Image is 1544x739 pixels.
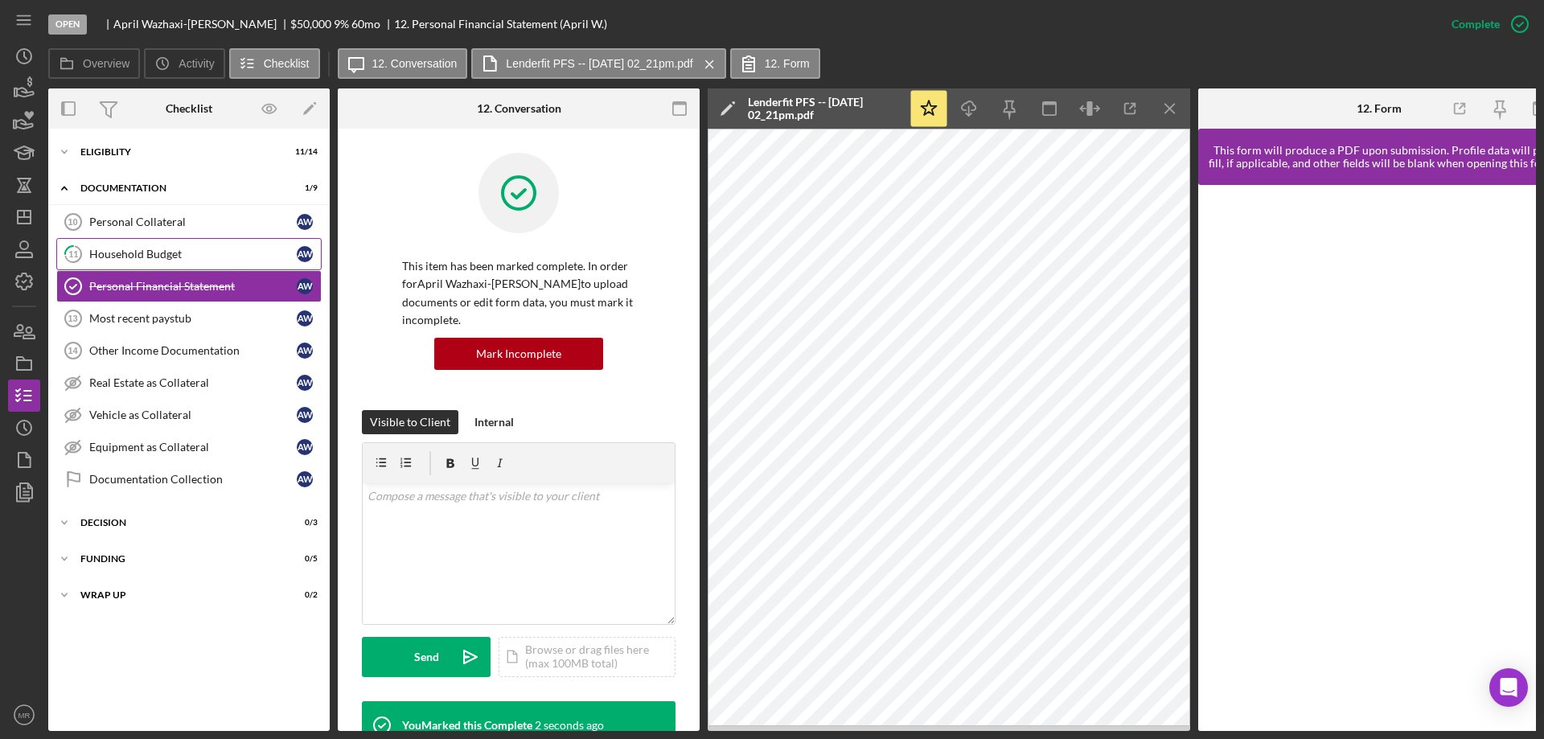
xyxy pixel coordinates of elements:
div: Equipment as Collateral [89,441,297,454]
div: Visible to Client [370,410,450,434]
div: A W [297,439,313,455]
tspan: 14 [68,346,78,355]
div: 60 mo [351,18,380,31]
div: A W [297,375,313,391]
button: Overview [48,48,140,79]
a: 11Household BudgetAW [56,238,322,270]
div: 0 / 2 [289,590,318,600]
div: A W [297,246,313,262]
div: A W [297,278,313,294]
a: Personal Financial StatementAW [56,270,322,302]
div: Documentation [80,183,277,193]
a: 13Most recent paystubAW [56,302,322,335]
div: A W [297,214,313,230]
div: Funding [80,554,277,564]
div: Household Budget [89,248,297,261]
div: A W [297,343,313,359]
div: Checklist [166,102,212,115]
label: 12. Form [765,57,810,70]
button: 12. Form [730,48,820,79]
div: Mark Incomplete [476,338,561,370]
text: MR [18,711,31,720]
a: Vehicle as CollateralAW [56,399,322,431]
tspan: 11 [68,248,78,259]
div: Lenderfit PFS -- [DATE] 02_21pm.pdf [748,96,901,121]
div: Open [48,14,87,35]
div: Internal [474,410,514,434]
a: Equipment as CollateralAW [56,431,322,463]
a: 10Personal CollateralAW [56,206,322,238]
div: 1 / 9 [289,183,318,193]
div: Most recent paystub [89,312,297,325]
button: Complete [1435,8,1536,40]
div: 0 / 5 [289,554,318,564]
time: 2025-10-06 18:22 [535,719,604,732]
button: 12. Conversation [338,48,468,79]
label: Activity [179,57,214,70]
div: Other Income Documentation [89,344,297,357]
a: Real Estate as CollateralAW [56,367,322,399]
button: Mark Incomplete [434,338,603,370]
button: Activity [144,48,224,79]
div: 12. Conversation [477,102,561,115]
a: Documentation CollectionAW [56,463,322,495]
div: Eligiblity [80,147,277,157]
div: A W [297,407,313,423]
div: 12. Form [1357,102,1402,115]
label: Checklist [264,57,310,70]
div: 0 / 3 [289,518,318,528]
div: Complete [1452,8,1500,40]
tspan: 10 [68,217,77,227]
button: Send [362,637,491,677]
div: A W [297,471,313,487]
div: Decision [80,518,277,528]
div: Documentation Collection [89,473,297,486]
div: Real Estate as Collateral [89,376,297,389]
p: This item has been marked complete. In order for April Wazhaxi-[PERSON_NAME] to upload documents ... [402,257,635,330]
label: Lenderfit PFS -- [DATE] 02_21pm.pdf [506,57,692,70]
button: Internal [466,410,522,434]
div: 12. Personal Financial Statement (April W.) [394,18,607,31]
div: Send [414,637,439,677]
div: A W [297,310,313,326]
button: Lenderfit PFS -- [DATE] 02_21pm.pdf [471,48,725,79]
div: Open Intercom Messenger [1489,668,1528,707]
button: Visible to Client [362,410,458,434]
tspan: 13 [68,314,77,323]
button: MR [8,699,40,731]
div: 9 % [334,18,349,31]
div: 11 / 14 [289,147,318,157]
label: Overview [83,57,129,70]
div: Personal Collateral [89,216,297,228]
label: 12. Conversation [372,57,458,70]
button: Checklist [229,48,320,79]
div: You Marked this Complete [402,719,532,732]
a: 14Other Income DocumentationAW [56,335,322,367]
div: Wrap up [80,590,277,600]
div: Personal Financial Statement [89,280,297,293]
div: Vehicle as Collateral [89,409,297,421]
div: April Wazhaxi-[PERSON_NAME] [113,18,290,31]
span: $50,000 [290,17,331,31]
